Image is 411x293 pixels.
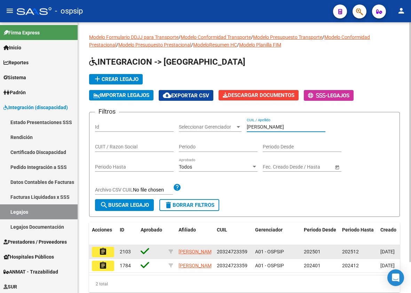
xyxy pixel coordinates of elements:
mat-icon: cloud_download [163,91,171,99]
button: IMPORTAR LEGAJOS [89,90,153,100]
span: 202501 [304,249,321,254]
mat-icon: assignment [99,261,107,270]
button: Buscar Legajo [95,199,154,211]
datatable-header-cell: Creado [378,222,409,245]
a: Modelo Planilla FIM [239,42,281,48]
span: INTEGRACION -> [GEOGRAPHIC_DATA] [89,57,245,67]
span: [DATE] [380,263,395,268]
span: 20324723359 [217,263,247,268]
span: Buscar Legajo [100,202,149,208]
span: Exportar CSV [163,92,209,99]
span: Firma Express [3,29,40,36]
input: Fecha fin [294,164,328,170]
mat-icon: menu [6,7,14,15]
div: / / / / / / [89,33,400,293]
span: Seleccionar Gerenciador [179,124,235,130]
span: 202512 [342,249,359,254]
span: - [308,92,327,99]
span: Periodo Hasta [342,227,374,233]
div: Open Intercom Messenger [387,269,404,286]
span: Crear Legajo [93,76,139,82]
div: 2 total [89,275,400,293]
span: Sistema [3,74,26,81]
span: 202401 [304,263,321,268]
span: Padrón [3,89,26,96]
input: Archivo CSV CUIL [133,187,173,193]
datatable-header-cell: ID [117,222,138,245]
span: Afiliado [179,227,196,233]
span: Aprobado [141,227,162,233]
mat-icon: assignment [99,247,107,256]
span: Acciones [92,227,112,233]
span: CUIL [217,227,227,233]
span: Legajos [327,92,349,99]
span: A01 - OSPSIP [255,263,284,268]
button: Open calendar [333,163,341,171]
a: Modelo Formulario DDJJ para Transporte [89,34,179,40]
button: Borrar Filtros [159,199,219,211]
span: ID [120,227,124,233]
span: Descargar Documentos [223,92,294,98]
mat-icon: help [173,183,181,192]
h3: Filtros [95,107,119,116]
datatable-header-cell: Aprobado [138,222,166,245]
a: Modelo Presupuesto Prestacional [118,42,191,48]
span: 2103 [120,249,131,254]
datatable-header-cell: Periodo Hasta [339,222,378,245]
span: - ospsip [55,3,83,19]
a: Modelo Presupuesto Transporte [253,34,322,40]
span: Hospitales Públicos [3,253,54,261]
span: IMPORTAR LEGAJOS [93,92,149,98]
span: SUR [3,283,17,291]
datatable-header-cell: Gerenciador [252,222,301,245]
a: ModeloResumen HC [193,42,237,48]
datatable-header-cell: CUIL [214,222,252,245]
mat-icon: person [397,7,405,15]
button: -Legajos [304,90,354,101]
button: Descargar Documentos [219,90,299,100]
span: 202412 [342,263,359,268]
datatable-header-cell: Afiliado [176,222,214,245]
span: [DATE] [380,249,395,254]
span: A01 - OSPSIP [255,249,284,254]
span: ANMAT - Trazabilidad [3,268,58,276]
span: Creado [380,227,396,233]
input: Fecha inicio [263,164,288,170]
span: Reportes [3,59,29,66]
span: Prestadores / Proveedores [3,238,67,246]
span: Periodo Desde [304,227,336,233]
span: 1784 [120,263,131,268]
button: Exportar CSV [159,90,213,101]
datatable-header-cell: Periodo Desde [301,222,339,245]
span: Archivo CSV CUIL [95,187,133,193]
button: Crear Legajo [89,74,143,84]
mat-icon: delete [164,201,173,209]
span: Gerenciador [255,227,283,233]
mat-icon: search [100,201,108,209]
span: Todos [179,164,192,170]
mat-icon: add [93,75,102,83]
a: Modelo Conformidad Transporte [181,34,251,40]
span: Borrar Filtros [164,202,214,208]
span: Inicio [3,44,21,51]
span: [PERSON_NAME] [179,249,216,254]
span: 20324723359 [217,249,247,254]
span: [PERSON_NAME] [179,263,216,268]
span: Integración (discapacidad) [3,104,68,111]
datatable-header-cell: Acciones [89,222,117,245]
